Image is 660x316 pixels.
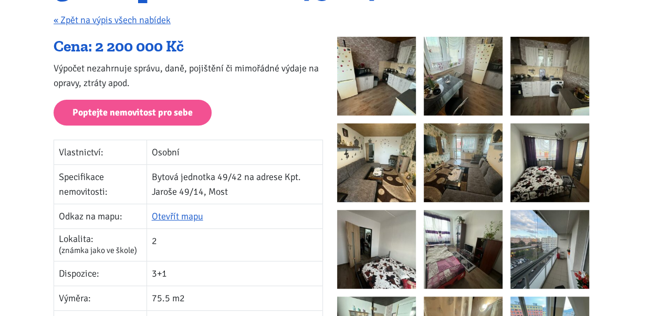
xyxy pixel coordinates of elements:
td: Osobní [146,140,322,164]
td: 75.5 m2 [146,286,322,310]
span: (známka jako ve škole) [59,245,137,256]
td: Odkaz na mapu: [54,204,147,228]
div: Cena: 2 200 000 Kč [54,37,323,57]
td: Vlastnictví: [54,140,147,164]
td: Bytová jednotka 49/42 na adrese Kpt. Jaroše 49/14, Most [146,164,322,204]
td: Dispozice: [54,261,147,286]
td: 3+1 [146,261,322,286]
td: Lokalita: [54,228,147,261]
td: Specifikace nemovitosti: [54,164,147,204]
a: Poptejte nemovitost pro sebe [54,100,212,125]
a: Otevřít mapu [152,210,203,222]
td: 2 [146,228,322,261]
td: Výměra: [54,286,147,310]
p: Výpočet nezahrnuje správu, daně, pojištění či mimořádné výdaje na opravy, ztráty apod. [54,61,323,90]
a: « Zpět na výpis všech nabídek [54,14,171,26]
